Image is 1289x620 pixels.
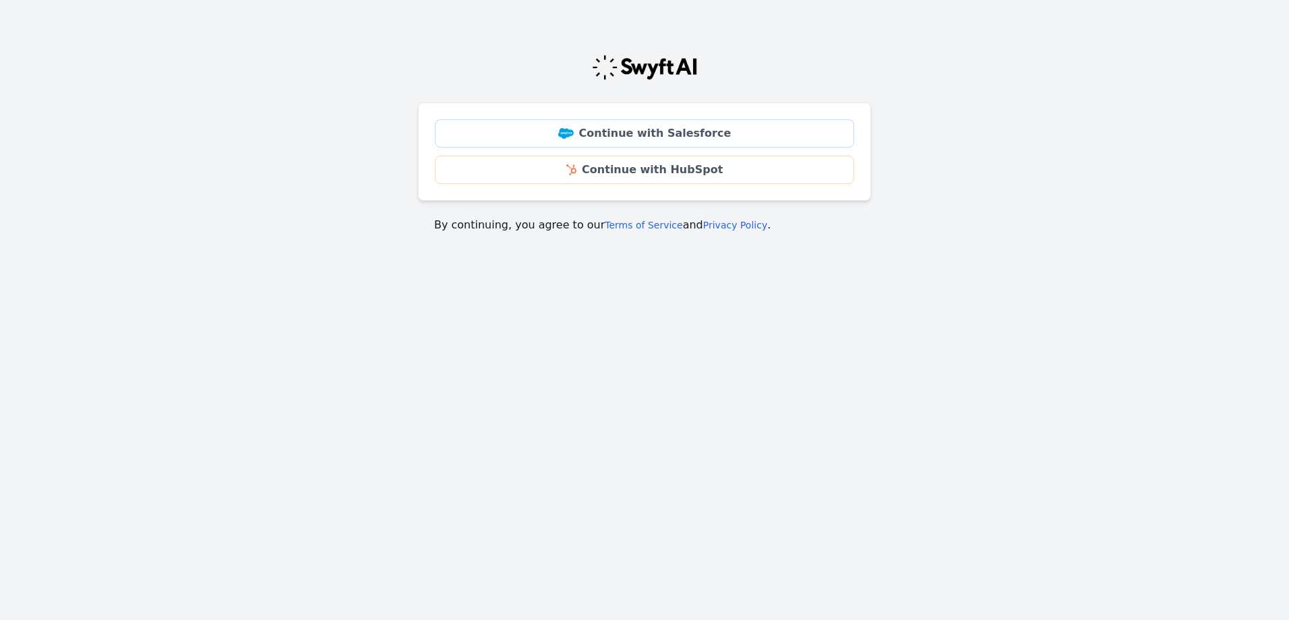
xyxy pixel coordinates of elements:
[566,164,576,175] img: HubSpot
[434,217,855,233] p: By continuing, you agree to our and .
[435,156,854,184] a: Continue with HubSpot
[703,220,767,230] a: Privacy Policy
[605,220,682,230] a: Terms of Service
[558,128,574,139] img: Salesforce
[435,119,854,148] a: Continue with Salesforce
[591,54,698,81] img: Swyft Logo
